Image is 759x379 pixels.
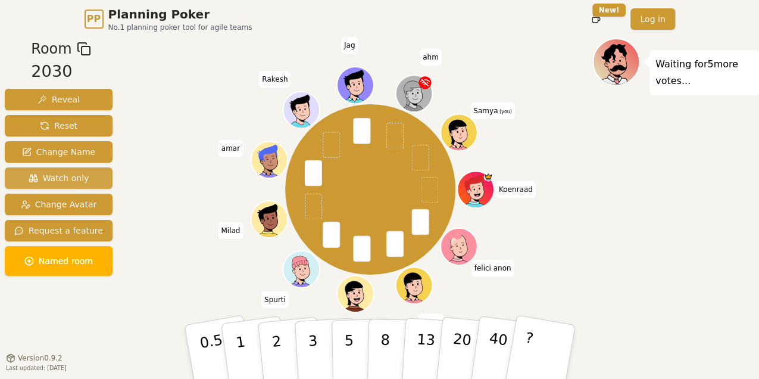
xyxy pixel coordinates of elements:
button: Request a feature [5,220,113,241]
a: Log in [630,8,674,30]
button: Reveal [5,89,113,110]
span: Koenraad is the host [483,172,492,181]
span: Reveal [38,94,80,105]
span: Click to change your name [496,181,536,198]
span: No.1 planning poker tool for agile teams [108,23,252,32]
div: New! [592,4,626,17]
button: Watch only [5,167,113,189]
span: Click to change your name [218,222,243,239]
span: Click to change your name [259,71,291,88]
span: Click to change your name [341,37,358,54]
button: New! [585,8,607,30]
span: Watch only [29,172,89,184]
span: Reset [40,120,77,132]
button: Click to change your avatar [442,116,476,150]
span: Click to change your name [218,140,243,157]
a: PPPlanning PokerNo.1 planning poker tool for agile teams [85,6,252,32]
button: Change Name [5,141,113,163]
button: Reset [5,115,113,136]
span: Named room [24,255,93,267]
span: Change Name [22,146,95,158]
span: Last updated: [DATE] [6,365,67,371]
button: Change Avatar [5,194,113,215]
div: 2030 [31,60,90,84]
button: Version0.9.2 [6,353,63,363]
span: (you) [498,109,512,114]
span: Planning Poker [108,6,252,23]
span: Click to change your name [471,260,514,277]
p: Waiting for 5 more votes... [655,56,753,89]
span: Room [31,38,71,60]
span: Click to change your name [420,49,442,66]
button: Named room [5,246,113,276]
span: Click to change your name [261,291,289,308]
span: Request a feature [14,225,103,237]
span: Click to change your name [470,102,515,119]
span: Change Avatar [21,198,97,210]
span: PP [87,12,101,26]
span: Version 0.9.2 [18,353,63,363]
span: Click to change your name [418,313,443,330]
